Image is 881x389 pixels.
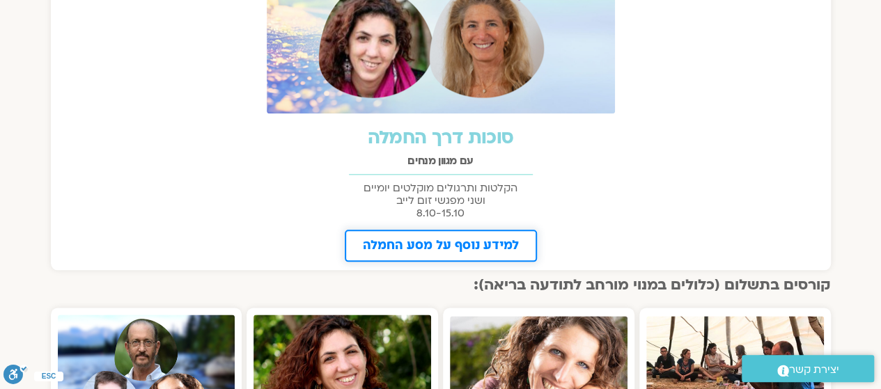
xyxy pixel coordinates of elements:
[742,355,874,382] a: יצירת קשר
[51,277,831,294] h2: קורסים בתשלום (כלולים במנוי מורחב לתודעה בריאה):
[416,206,465,220] span: 8.10-15.10
[58,155,824,167] h2: עם מגוון מנחים
[345,230,537,262] a: למידע נוסף על מסע החמלה
[367,125,513,150] a: סוכות דרך החמלה
[363,239,519,252] span: למידע נוסף על מסע החמלה
[789,360,839,379] span: יצירת קשר
[58,182,824,219] p: הקלטות ותרגולים מוקלטים יומיים ושני מפגשי זום לייב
